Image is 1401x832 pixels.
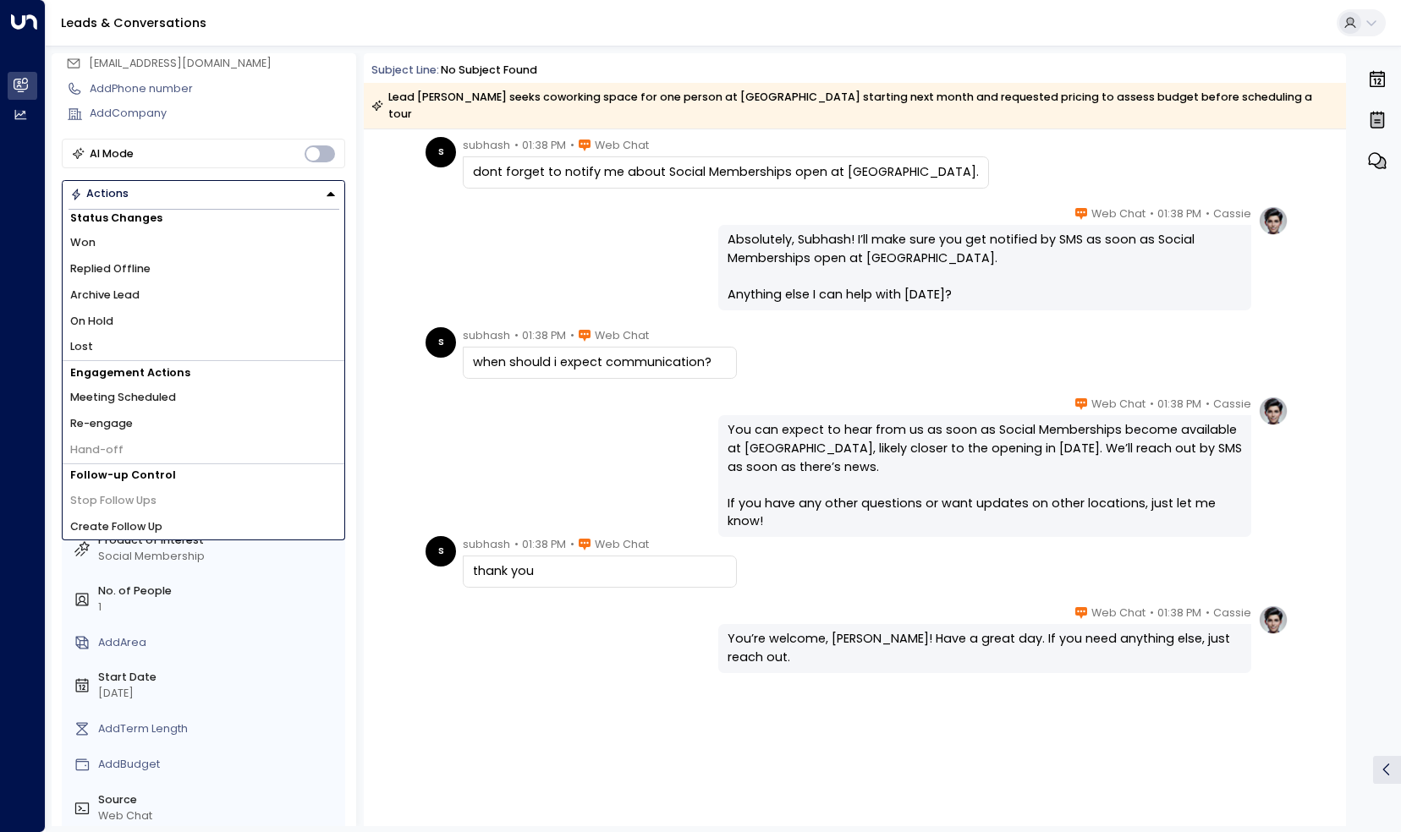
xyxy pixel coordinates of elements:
[98,635,339,651] div: AddArea
[728,421,1242,531] div: You can expect to hear from us as soon as Social Memberships become available at [GEOGRAPHIC_DATA...
[1206,205,1210,222] span: •
[98,686,339,702] div: [DATE]
[441,63,537,79] div: No subject found
[70,287,140,304] span: Archive Lead
[514,137,519,154] span: •
[70,519,162,535] span: Create Follow Up
[70,339,93,355] span: Lost
[473,353,727,372] div: when should i expect communication?
[89,56,272,72] span: subhash@gatitaa.com
[70,314,113,330] span: On Hold
[1150,605,1154,621] span: •
[570,327,574,344] span: •
[70,261,151,277] span: Replied Offline
[1091,396,1146,413] span: Web Chat
[371,63,439,77] span: Subject Line:
[62,180,345,208] div: Button group with a nested menu
[89,56,272,70] span: [EMAIL_ADDRESS][DOMAIN_NAME]
[98,808,339,824] div: Web Chat
[70,187,129,200] div: Actions
[1091,605,1146,621] span: Web Chat
[90,81,345,97] div: AddPhone number
[1157,605,1201,621] span: 01:38 PM
[63,206,344,230] h1: Status Changes
[473,163,979,182] div: dont forget to notify me about Social Memberships open at [GEOGRAPHIC_DATA].
[63,361,344,385] h1: Engagement Actions
[426,137,456,167] div: s
[1206,605,1210,621] span: •
[426,327,456,358] div: s
[1150,396,1154,413] span: •
[70,416,133,432] span: Re-engage
[1150,205,1154,222] span: •
[514,536,519,553] span: •
[98,533,339,549] label: Product of Interest
[98,599,339,616] div: 1
[1258,396,1288,426] img: profile-logo.png
[1157,396,1201,413] span: 01:38 PM
[70,493,157,509] span: Stop Follow Ups
[61,14,206,31] a: Leads & Conversations
[70,442,124,458] span: Hand-off
[514,327,519,344] span: •
[463,327,510,344] span: subhash
[595,137,649,154] span: Web Chat
[62,180,345,208] button: Actions
[473,562,727,581] div: thank you
[463,137,510,154] span: subhash
[90,145,134,162] div: AI Mode
[1213,396,1251,413] span: Cassie
[426,536,456,567] div: s
[98,549,339,565] div: Social Membership
[70,390,176,406] span: Meeting Scheduled
[728,231,1242,304] div: Absolutely, Subhash! I’ll make sure you get notified by SMS as soon as Social Memberships open at...
[98,670,339,686] label: Start Date
[98,792,339,808] label: Source
[595,536,649,553] span: Web Chat
[98,721,339,737] div: AddTerm Length
[522,137,566,154] span: 01:38 PM
[371,89,1337,123] div: Lead [PERSON_NAME] seeks coworking space for one person at [GEOGRAPHIC_DATA] starting next month ...
[1091,205,1146,222] span: Web Chat
[70,235,96,251] span: Won
[570,137,574,154] span: •
[63,464,344,488] h1: Follow-up Control
[570,536,574,553] span: •
[1213,605,1251,621] span: Cassie
[90,106,345,122] div: AddCompany
[1258,605,1288,635] img: profile-logo.png
[728,630,1242,666] div: You’re welcome, [PERSON_NAME]! Have a great day. If you need anything else, just reach out.
[1213,205,1251,222] span: Cassie
[522,327,566,344] span: 01:38 PM
[595,327,649,344] span: Web Chat
[1258,205,1288,236] img: profile-logo.png
[98,583,339,599] label: No. of People
[522,536,566,553] span: 01:38 PM
[1206,396,1210,413] span: •
[1157,205,1201,222] span: 01:38 PM
[463,536,510,553] span: subhash
[98,757,339,773] div: AddBudget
